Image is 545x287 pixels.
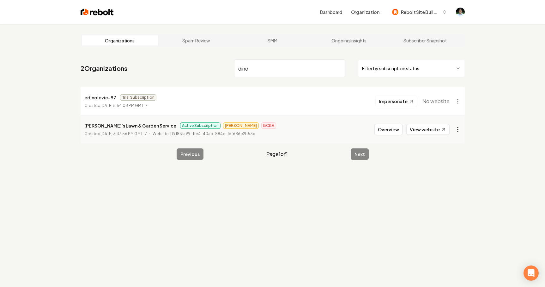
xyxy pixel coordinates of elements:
[153,131,255,137] p: Website ID 91831a99-1fe4-40ad-884d-1ef686e2b53c
[234,59,345,77] input: Search by name or ID
[84,103,148,109] p: Created
[347,6,383,18] button: Organization
[456,8,465,16] img: Arwin Rahmatpanah
[456,8,465,16] button: Open user button
[100,103,148,108] time: [DATE] 5:54:08 PM GMT-7
[84,122,176,129] p: [PERSON_NAME]'s Lawn & Garden Service
[81,64,127,73] a: 2Organizations
[379,98,408,104] span: Impersonate
[375,96,417,107] button: Impersonate
[406,124,450,135] a: View website
[524,265,539,281] div: Open Intercom Messenger
[261,122,276,129] span: BCBA
[180,122,221,129] span: Active Subscription
[84,131,147,137] p: Created
[100,131,147,136] time: [DATE] 3:37:56 PM GMT-7
[158,35,234,46] a: Spam Review
[374,124,403,135] button: Overview
[401,9,439,16] span: Rebolt Site Builder
[387,35,463,46] a: Subscriber Snapshot
[311,35,387,46] a: Ongoing Insights
[223,122,259,129] span: [PERSON_NAME]
[422,97,450,105] span: No website
[82,35,158,46] a: Organizations
[84,94,116,101] p: edinolevic-97
[234,35,311,46] a: SMM
[120,94,156,101] span: Trial Subscription
[320,9,342,15] a: Dashboard
[392,9,398,15] img: Rebolt Site Builder
[266,150,288,158] span: Page 1 of 1
[81,8,114,16] img: Rebolt Logo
